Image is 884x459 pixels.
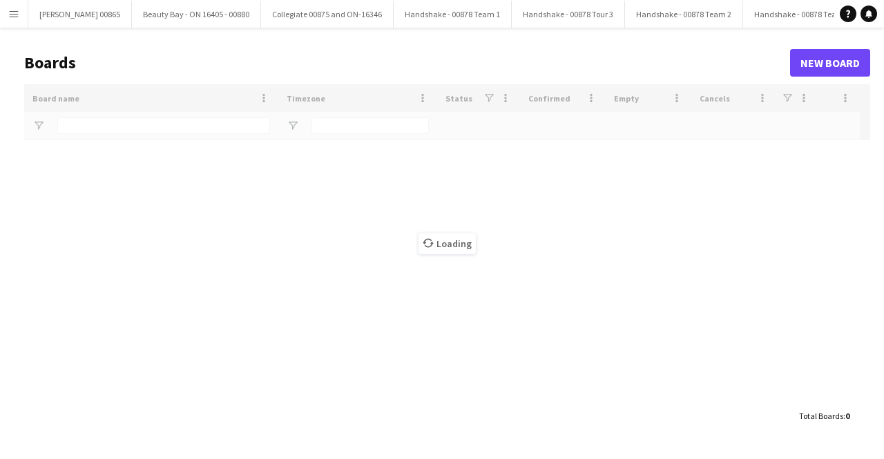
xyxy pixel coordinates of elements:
button: Collegiate 00875 and ON-16346 [261,1,394,28]
a: New Board [790,49,870,77]
h1: Boards [24,52,790,73]
span: Total Boards [799,411,843,421]
span: 0 [845,411,849,421]
div: : [799,402,849,429]
button: [PERSON_NAME] 00865 [28,1,132,28]
button: Handshake - 00878 Team 4 [743,1,861,28]
button: Handshake - 00878 Team 2 [625,1,743,28]
button: Beauty Bay - ON 16405 - 00880 [132,1,261,28]
span: Loading [419,233,476,254]
button: Handshake - 00878 Team 1 [394,1,512,28]
button: Handshake - 00878 Tour 3 [512,1,625,28]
